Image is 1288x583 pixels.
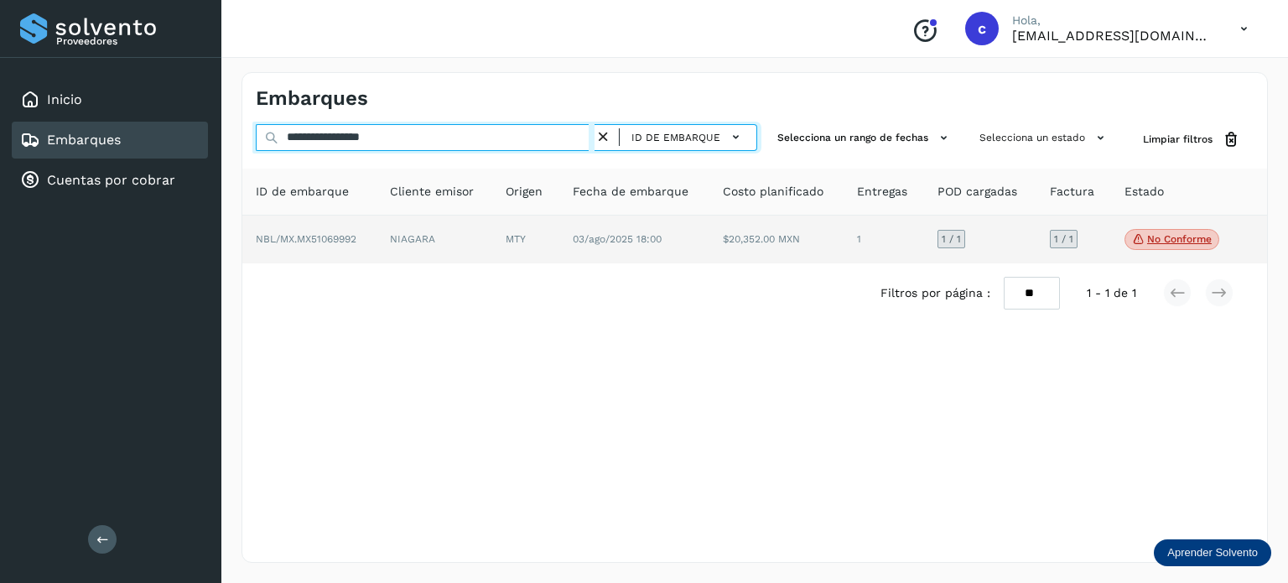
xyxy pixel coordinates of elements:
[942,234,961,244] span: 1 / 1
[1124,183,1164,200] span: Estado
[256,86,368,111] h4: Embarques
[12,81,208,118] div: Inicio
[47,132,121,148] a: Embarques
[56,35,201,47] p: Proveedores
[1012,28,1213,44] p: cuentasespeciales8_met@castores.com.mx
[506,183,543,200] span: Origen
[492,216,559,264] td: MTY
[626,125,750,149] button: ID de embarque
[47,172,175,188] a: Cuentas por cobrar
[631,130,720,145] span: ID de embarque
[1054,234,1073,244] span: 1 / 1
[937,183,1017,200] span: POD cargadas
[47,91,82,107] a: Inicio
[573,183,688,200] span: Fecha de embarque
[709,216,844,264] td: $20,352.00 MXN
[390,183,474,200] span: Cliente emisor
[844,216,925,264] td: 1
[1154,539,1271,566] div: Aprender Solvento
[12,122,208,159] div: Embarques
[1147,233,1212,245] p: No conforme
[377,216,493,264] td: NIAGARA
[1130,124,1254,155] button: Limpiar filtros
[1167,546,1258,560] p: Aprender Solvento
[880,284,990,302] span: Filtros por página :
[256,233,356,245] span: NBL/MX.MX51069992
[256,183,349,200] span: ID de embarque
[1143,132,1213,147] span: Limpiar filtros
[12,162,208,199] div: Cuentas por cobrar
[1050,183,1094,200] span: Factura
[771,124,959,152] button: Selecciona un rango de fechas
[1087,284,1136,302] span: 1 - 1 de 1
[857,183,907,200] span: Entregas
[973,124,1116,152] button: Selecciona un estado
[1012,13,1213,28] p: Hola,
[573,233,662,245] span: 03/ago/2025 18:00
[723,183,823,200] span: Costo planificado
